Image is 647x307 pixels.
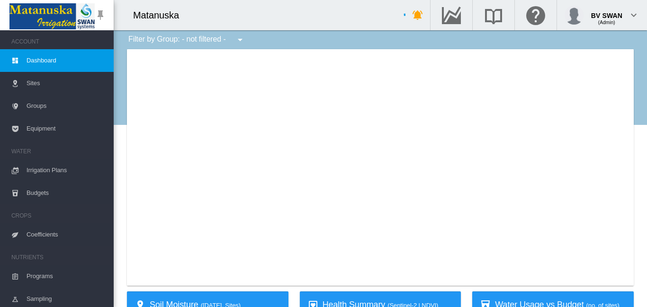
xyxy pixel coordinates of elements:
[133,9,188,22] div: Matanuska
[9,3,95,29] img: Matanuska_LOGO.png
[482,9,505,21] md-icon: Search the knowledge base
[412,9,423,21] md-icon: icon-bell-ring
[231,30,250,49] button: icon-menu-down
[27,72,106,95] span: Sites
[27,95,106,117] span: Groups
[408,6,427,25] button: icon-bell-ring
[598,20,615,25] span: (Admin)
[591,7,622,17] div: BV SWAN
[565,6,584,25] img: profile.jpg
[27,49,106,72] span: Dashboard
[628,9,639,21] md-icon: icon-chevron-down
[27,265,106,288] span: Programs
[524,9,547,21] md-icon: Click here for help
[11,34,106,49] span: ACCOUNT
[121,30,252,49] div: Filter by Group: - not filtered -
[27,182,106,204] span: Budgets
[27,223,106,246] span: Coefficients
[440,9,463,21] md-icon: Go to the Data Hub
[11,250,106,265] span: NUTRIENTS
[27,159,106,182] span: Irrigation Plans
[95,9,106,21] md-icon: icon-pin
[27,117,106,140] span: Equipment
[234,34,246,45] md-icon: icon-menu-down
[11,144,106,159] span: WATER
[11,208,106,223] span: CROPS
